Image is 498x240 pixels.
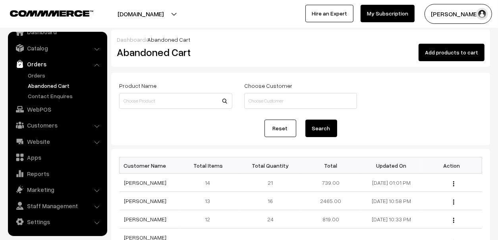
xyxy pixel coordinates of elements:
div: / [117,35,484,44]
a: Hire an Expert [305,5,353,22]
img: COMMMERCE [10,10,93,16]
input: Choose Product [119,93,232,109]
img: Menu [453,218,454,223]
a: Reset [264,120,296,137]
td: 819.00 [301,210,361,228]
a: [PERSON_NAME] [124,197,167,204]
a: Reports [10,166,104,181]
td: [DATE] 10:33 PM [361,210,421,228]
th: Updated On [361,157,421,174]
td: [DATE] 01:01 PM [361,174,421,192]
a: COMMMERCE [10,8,79,17]
th: Action [421,157,482,174]
input: Choose Customer [244,93,357,109]
button: Add products to cart [419,44,484,61]
a: Customers [10,118,104,132]
td: 13 [180,192,240,210]
a: [PERSON_NAME] [124,179,167,186]
a: Dashboard [10,25,104,39]
a: Orders [26,71,104,79]
a: Staff Management [10,199,104,213]
label: Product Name [119,81,156,90]
td: 12 [180,210,240,228]
h2: Abandoned Cart [117,46,232,58]
button: [PERSON_NAME]… [425,4,492,24]
a: Website [10,134,104,149]
img: Menu [453,181,454,186]
a: Orders [10,57,104,71]
button: [DOMAIN_NAME] [90,4,191,24]
td: 16 [240,192,301,210]
th: Total Quantity [240,157,301,174]
a: Abandoned Cart [26,81,104,90]
a: Dashboard [117,36,146,43]
a: Apps [10,150,104,165]
a: Marketing [10,182,104,197]
th: Total [301,157,361,174]
a: WebPOS [10,102,104,116]
th: Customer Name [120,157,180,174]
a: [PERSON_NAME] [124,216,167,223]
a: Catalog [10,41,104,55]
img: user [476,8,488,20]
td: 24 [240,210,301,228]
img: Menu [453,199,454,205]
span: Abandoned Cart [147,36,190,43]
a: Contact Enquires [26,92,104,100]
td: 14 [180,174,240,192]
a: Settings [10,215,104,229]
label: Choose Customer [244,81,292,90]
td: [DATE] 10:58 PM [361,192,421,210]
td: 2465.00 [301,192,361,210]
a: My Subscription [361,5,415,22]
td: 739.00 [301,174,361,192]
button: Search [305,120,337,137]
th: Total Items [180,157,240,174]
td: 21 [240,174,301,192]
